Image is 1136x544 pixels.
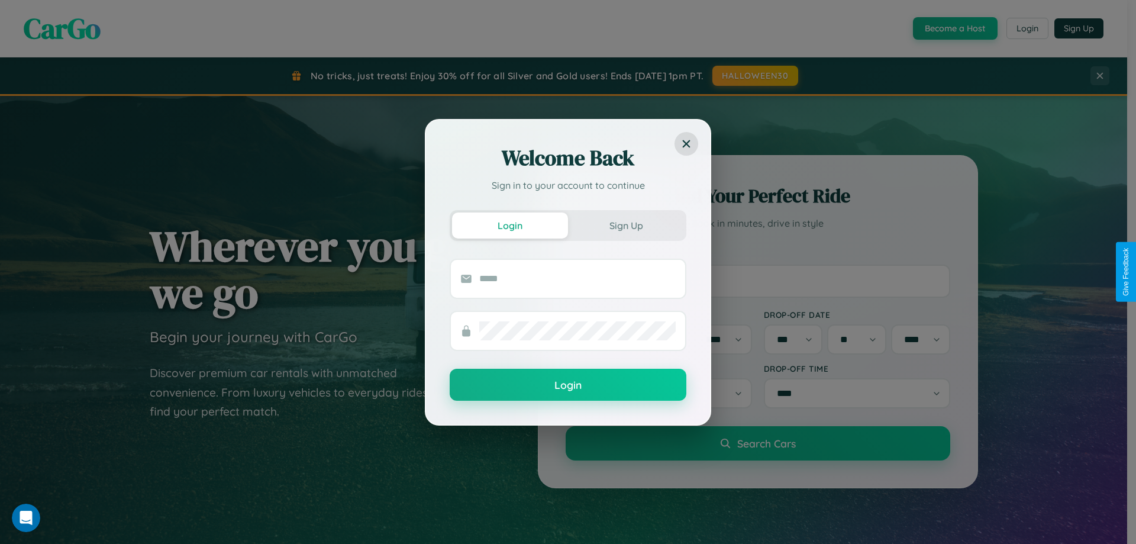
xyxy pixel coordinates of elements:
[450,369,686,401] button: Login
[12,504,40,532] iframe: Intercom live chat
[450,144,686,172] h2: Welcome Back
[450,178,686,192] p: Sign in to your account to continue
[1122,248,1130,296] div: Give Feedback
[568,213,684,239] button: Sign Up
[452,213,568,239] button: Login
